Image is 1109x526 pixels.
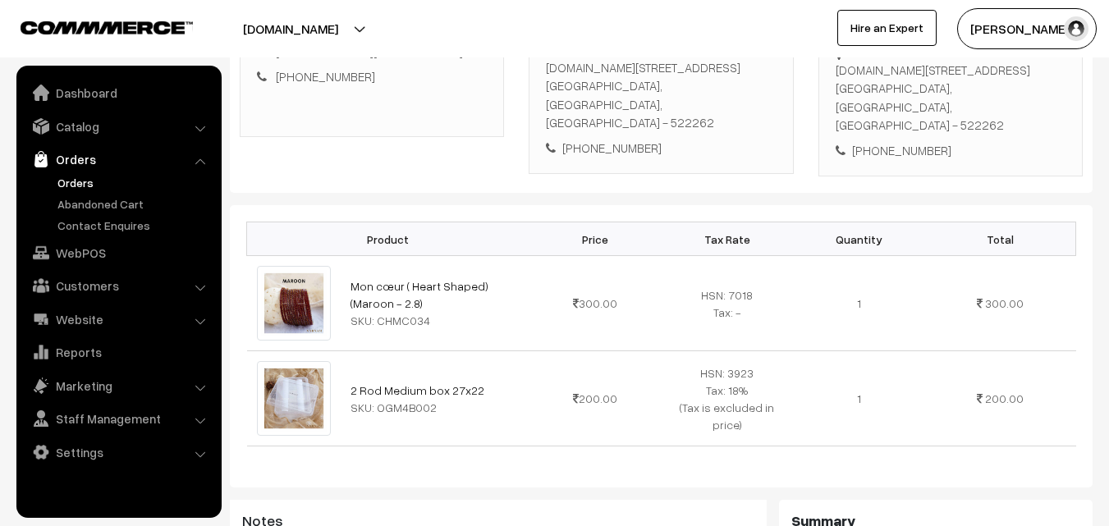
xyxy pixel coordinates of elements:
a: Hire an Expert [837,10,937,46]
span: 200.00 [573,391,617,405]
button: [DOMAIN_NAME] [186,8,396,49]
div: SKU: OGM4B002 [351,399,520,416]
a: Reports [21,337,216,367]
div: [DOMAIN_NAME][STREET_ADDRESS] [GEOGRAPHIC_DATA], [GEOGRAPHIC_DATA], [GEOGRAPHIC_DATA] - 522262 [836,61,1065,135]
button: [PERSON_NAME] [957,8,1097,49]
span: 300.00 [573,296,617,310]
div: SKU: CHMC034 [351,312,520,329]
a: Marketing [21,371,216,400]
a: Catalog [21,112,216,141]
th: Product [247,222,529,256]
span: 1 [857,296,861,310]
span: 200.00 [985,391,1024,405]
a: WebPOS [21,238,216,268]
span: 1 [857,391,861,405]
img: 9.jpg [257,266,332,341]
a: [PHONE_NUMBER] [276,69,375,84]
a: [EMAIL_ADDRESS][DOMAIN_NAME] [276,44,463,59]
a: Settings [21,437,216,467]
a: Staff Management [21,404,216,433]
img: 03.jpg [257,361,332,436]
img: user [1064,16,1088,41]
a: 2 Rod Medium box 27x22 [351,383,484,397]
span: HSN: 3923 Tax: 18% (Tax is excluded in price) [680,366,774,432]
a: Contact Enquires [53,217,216,234]
th: Total [925,222,1076,256]
a: Orders [53,174,216,191]
a: Orders [21,144,216,174]
a: Mon cœur ( Heart Shaped) (Maroon - 2.8) [351,279,488,310]
div: [DOMAIN_NAME][STREET_ADDRESS] [GEOGRAPHIC_DATA], [GEOGRAPHIC_DATA], [GEOGRAPHIC_DATA] - 522262 [546,58,776,132]
a: COMMMERCE [21,16,164,36]
a: Website [21,304,216,334]
th: Quantity [793,222,925,256]
a: Abandoned Cart [53,195,216,213]
div: [PHONE_NUMBER] [836,141,1065,160]
th: Price [529,222,662,256]
span: 300.00 [985,296,1024,310]
div: [PHONE_NUMBER] [546,139,776,158]
img: COMMMERCE [21,21,193,34]
th: Tax Rate [661,222,793,256]
a: Customers [21,271,216,300]
span: HSN: 7018 Tax: - [701,288,753,319]
a: Dashboard [21,78,216,107]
